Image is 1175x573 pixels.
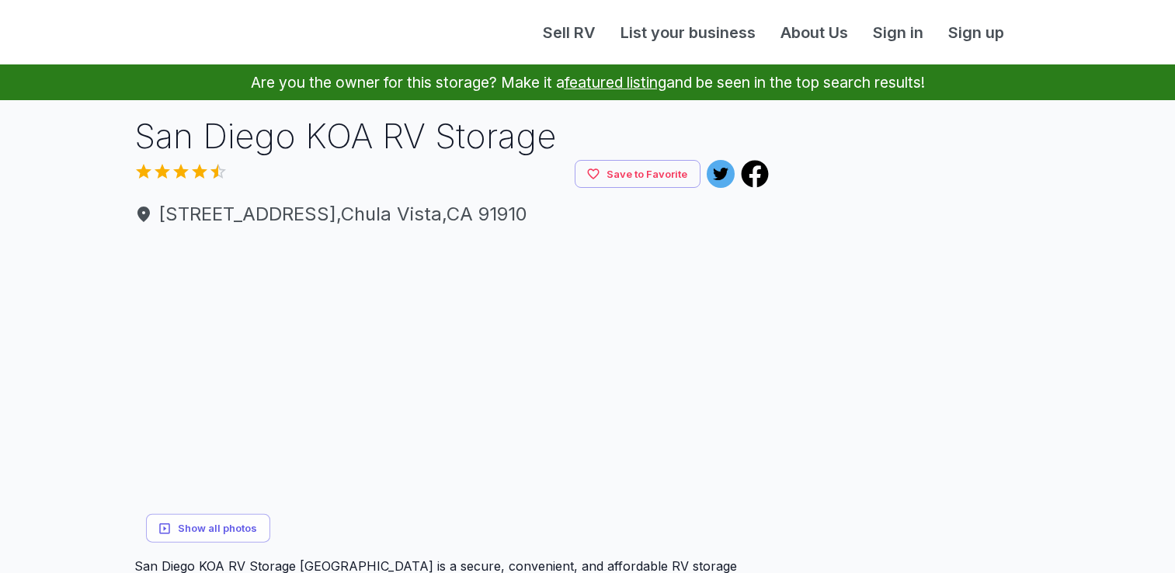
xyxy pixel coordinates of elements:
a: List your business [608,21,768,44]
h1: San Diego KOA RV Storage [134,113,770,160]
img: yH5BAEAAAAALAAAAAABAAEAAAIBRAA7 [454,401,610,557]
img: yH5BAEAAAAALAAAAAABAAEAAAIBRAA7 [614,401,770,557]
img: yH5BAEAAAAALAAAAAABAAEAAAIBRAA7 [454,241,610,397]
a: Sell RV [530,21,608,44]
a: featured listing [565,73,666,92]
a: Sign in [860,21,936,44]
button: Show all photos [146,514,270,543]
img: yH5BAEAAAAALAAAAAABAAEAAAIBRAA7 [134,241,450,557]
a: About Us [768,21,860,44]
img: yH5BAEAAAAALAAAAAABAAEAAAIBRAA7 [614,241,770,397]
button: Save to Favorite [575,160,700,189]
p: Are you the owner for this storage? Make it a and be seen in the top search results! [19,64,1156,100]
iframe: Advertisement [787,113,1047,307]
a: Sign up [936,21,1017,44]
span: [STREET_ADDRESS] , Chula Vista , CA 91910 [134,200,770,228]
a: [STREET_ADDRESS],Chula Vista,CA 91910 [134,200,770,228]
